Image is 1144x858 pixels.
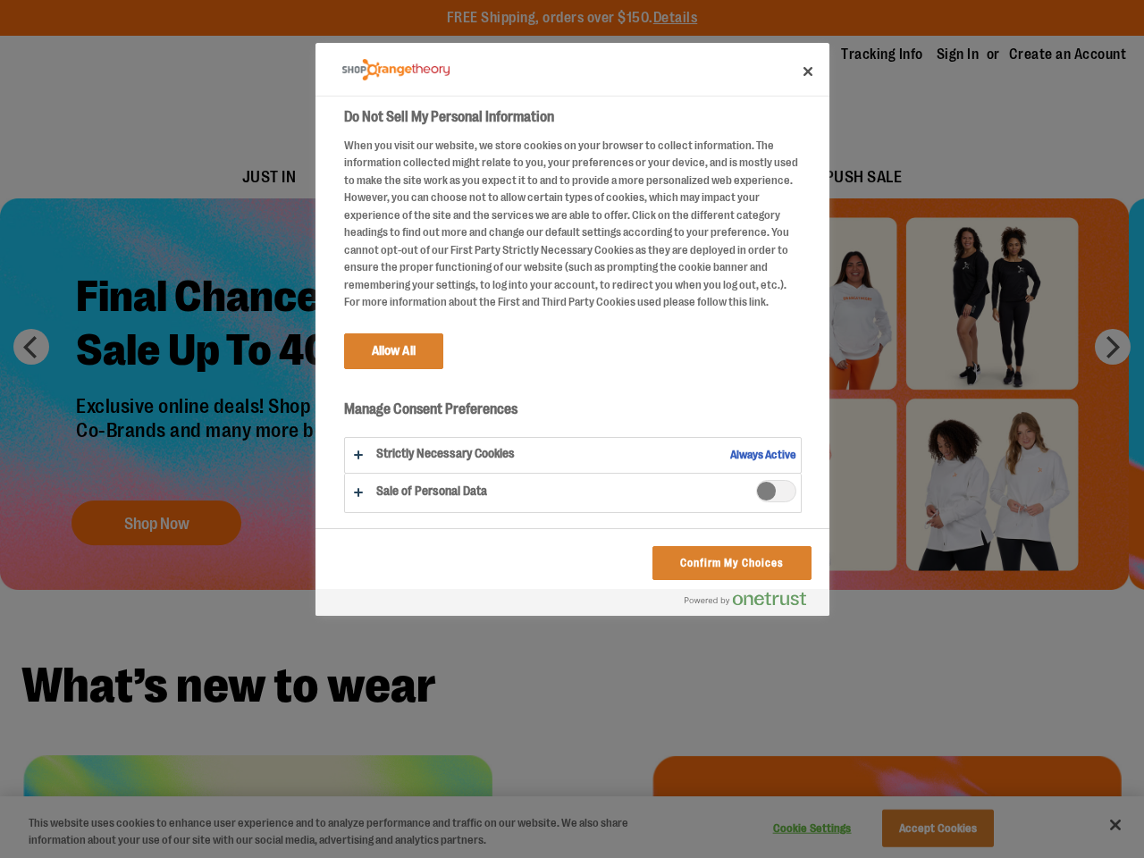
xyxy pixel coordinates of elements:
[756,480,796,502] span: Sale of Personal Data
[685,592,820,614] a: Powered by OneTrust Opens in a new Tab
[685,592,806,606] img: Powered by OneTrust Opens in a new Tab
[788,52,828,91] button: Close
[652,546,811,580] button: Confirm My Choices
[342,52,450,88] div: Company Logo
[315,43,829,616] div: Do Not Sell My Personal Information
[344,333,443,369] button: Allow All
[342,59,450,81] img: Company Logo
[344,137,802,311] div: When you visit our website, we store cookies on your browser to collect information. The informat...
[344,106,802,128] h2: Do Not Sell My Personal Information
[344,400,802,428] h3: Manage Consent Preferences
[315,43,829,616] div: Preference center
